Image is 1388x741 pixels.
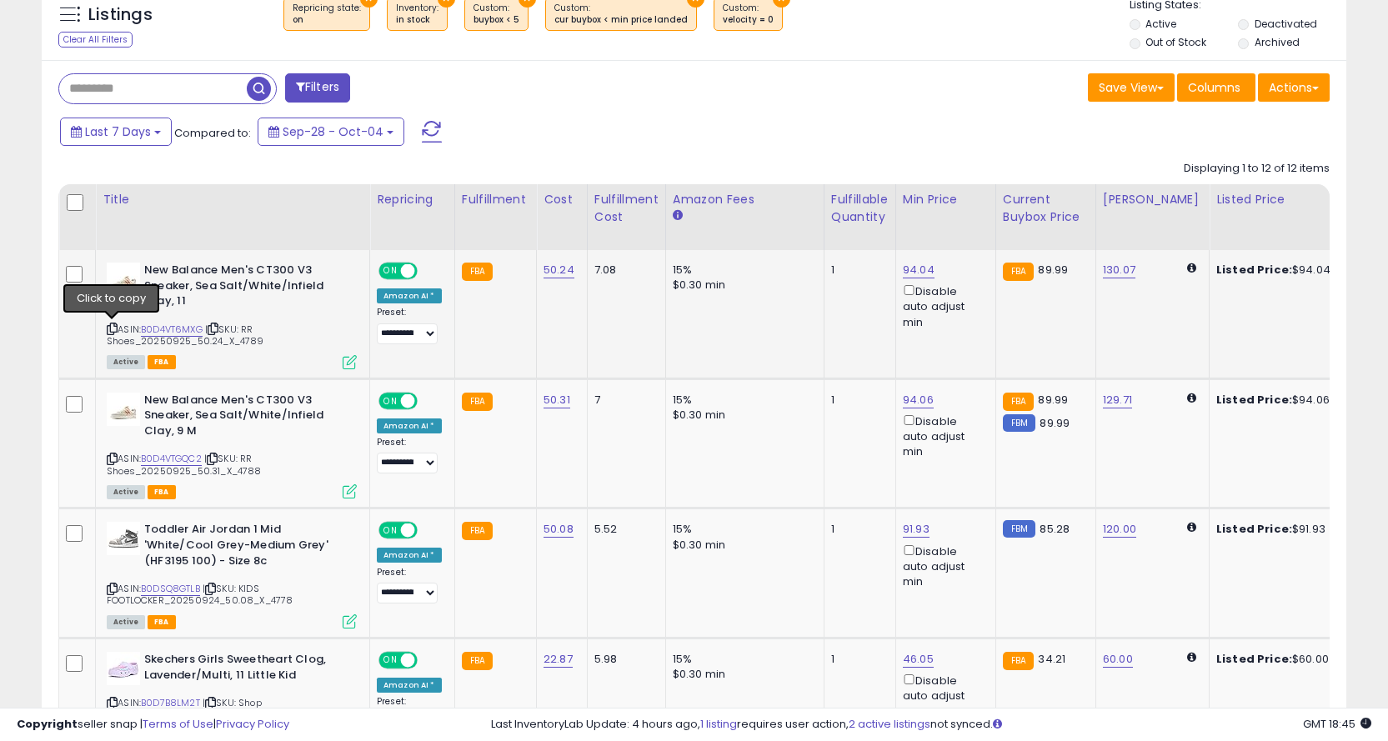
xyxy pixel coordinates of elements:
div: 5.98 [594,652,653,667]
b: New Balance Men's CT300 V3 Sneaker, Sea Salt/White/Infield Clay, 11 [144,263,347,313]
span: 89.99 [1040,415,1070,431]
div: seller snap | | [17,717,289,733]
div: on [293,14,361,26]
span: OFF [415,523,442,538]
small: FBA [1003,393,1034,411]
span: | SKU: RR Shoes_20250925_50.31_X_4788 [107,452,262,477]
small: FBM [1003,520,1035,538]
button: Last 7 Days [60,118,172,146]
b: Listed Price: [1216,651,1292,667]
a: Terms of Use [143,716,213,732]
b: Skechers Girls Sweetheart Clog, Lavender/Multi, 11 Little Kid [144,652,347,687]
div: Disable auto adjust min [903,542,983,590]
a: B0D4VTGQC2 [141,452,202,466]
label: Active [1145,17,1176,31]
div: $60.00 [1216,652,1355,667]
span: 89.99 [1038,392,1068,408]
span: Columns [1188,79,1240,96]
strong: Copyright [17,716,78,732]
span: All listings currently available for purchase on Amazon [107,355,145,369]
a: 120.00 [1103,521,1136,538]
img: 41uJV1jOm0L._SL40_.jpg [107,522,140,555]
span: All listings currently available for purchase on Amazon [107,485,145,499]
div: Fulfillment [462,191,529,208]
div: Fulfillable Quantity [831,191,889,226]
a: 2 active listings [849,716,930,732]
div: 1 [831,652,883,667]
div: [PERSON_NAME] [1103,191,1202,208]
a: B0DSQ8GTLB [141,582,200,596]
b: Listed Price: [1216,392,1292,408]
div: ASIN: [107,522,357,627]
a: 50.24 [544,262,574,278]
span: OFF [415,393,442,408]
div: 15% [673,263,811,278]
a: 94.06 [903,392,934,408]
div: $0.30 min [673,538,811,553]
span: FBA [148,485,176,499]
div: in stock [396,14,438,26]
span: Sep-28 - Oct-04 [283,123,383,140]
span: Custom: [723,2,774,27]
div: Listed Price [1216,191,1360,208]
div: Title [103,191,363,208]
div: Disable auto adjust min [903,671,983,719]
span: 2025-10-12 18:45 GMT [1303,716,1371,732]
div: $94.04 [1216,263,1355,278]
span: | SKU: KIDS FOOTLOCKER_20250924_50.08_X_4778 [107,582,293,607]
div: Clear All Filters [58,32,133,48]
img: 31YpKBxtG7L._SL40_.jpg [107,393,140,426]
label: Deactivated [1255,17,1317,31]
div: 5.52 [594,522,653,537]
small: FBA [462,522,493,540]
span: OFF [415,264,442,278]
a: 1 listing [700,716,737,732]
small: FBM [1003,414,1035,432]
small: FBA [462,263,493,281]
a: 60.00 [1103,651,1133,668]
div: 15% [673,652,811,667]
span: FBA [148,615,176,629]
b: Listed Price: [1216,521,1292,537]
small: FBA [462,652,493,670]
div: 1 [831,522,883,537]
img: 318MVpaysML._SL40_.jpg [107,652,140,685]
div: Displaying 1 to 12 of 12 items [1184,161,1330,177]
div: ASIN: [107,263,357,368]
div: Amazon AI * [377,678,442,693]
span: OFF [415,653,442,668]
label: Out of Stock [1145,35,1206,49]
div: 15% [673,393,811,408]
button: Actions [1258,73,1330,102]
span: ON [380,264,401,278]
a: 91.93 [903,521,930,538]
span: 34.21 [1038,651,1065,667]
div: 15% [673,522,811,537]
div: $0.30 min [673,278,811,293]
span: All listings currently available for purchase on Amazon [107,615,145,629]
label: Archived [1255,35,1300,49]
div: 7.08 [594,263,653,278]
img: 31YpKBxtG7L._SL40_.jpg [107,263,140,296]
b: Toddler Air Jordan 1 Mid 'White/Cool Grey-Medium Grey' (HF3195 100) - Size 8c [144,522,347,573]
b: New Balance Men's CT300 V3 Sneaker, Sea Salt/White/Infield Clay, 9 M [144,393,347,443]
div: Current Buybox Price [1003,191,1089,226]
div: Disable auto adjust min [903,282,983,330]
span: Compared to: [174,125,251,141]
span: 89.99 [1038,262,1068,278]
span: ON [380,393,401,408]
span: Inventory : [396,2,438,27]
span: 85.28 [1040,521,1070,537]
button: Columns [1177,73,1255,102]
div: Preset: [377,437,442,474]
div: 7 [594,393,653,408]
small: FBA [1003,263,1034,281]
button: Save View [1088,73,1175,102]
span: Repricing state : [293,2,361,27]
span: Custom: [474,2,519,27]
a: 94.04 [903,262,935,278]
a: 46.05 [903,651,934,668]
a: 50.31 [544,392,570,408]
span: Custom: [554,2,688,27]
div: Amazon AI * [377,418,442,433]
